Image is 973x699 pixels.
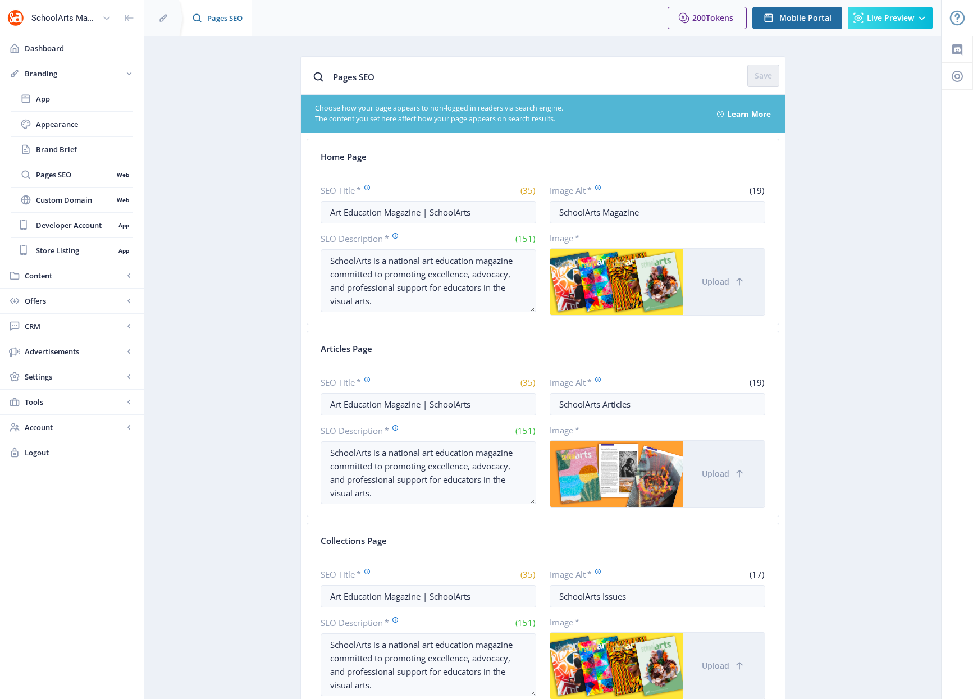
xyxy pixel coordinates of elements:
span: (35) [519,377,536,388]
span: Store Listing [36,245,115,256]
span: Brand Brief [36,144,133,155]
a: Developer AccountApp [11,213,133,237]
label: Image Alt [550,568,653,581]
span: (151) [514,617,536,628]
nb-badge: Web [113,169,133,180]
nb-badge: App [115,245,133,256]
button: Live Preview [848,7,933,29]
span: Developer Account [36,220,115,231]
span: (151) [514,233,536,244]
a: Brand Brief [11,137,133,162]
label: SEO Description [321,232,424,245]
span: Tools [25,396,124,408]
button: Upload [683,441,765,507]
span: Branding [25,68,124,79]
span: CRM [25,321,124,332]
a: Appearance [11,112,133,136]
nb-badge: App [115,220,133,231]
span: Pages SEO [207,12,243,24]
div: Choose how your page appears to non-logged in readers via search engine. The content you set here... [315,103,704,125]
a: Pages SEOWeb [11,162,133,187]
a: Custom DomainWeb [11,188,133,212]
span: Offers [25,295,124,307]
nb-badge: Web [113,194,133,205]
img: properties.app_icon.png [7,9,25,27]
span: Mobile Portal [779,13,832,22]
span: Upload [702,661,729,670]
span: Custom Domain [36,194,113,205]
span: (19) [748,377,765,388]
button: 200Tokens [668,7,747,29]
div: SchoolArts Magazine [31,6,98,30]
a: App [11,86,133,111]
label: Image Alt [550,184,653,197]
label: SEO Description [321,616,424,629]
label: Image [550,616,756,628]
span: Content [25,270,124,281]
h5: Pages SEO [333,68,374,86]
span: (19) [748,185,765,196]
span: Live Preview [867,13,914,22]
span: Tokens [706,12,733,23]
input: Enter SEO Title [321,585,536,607]
span: Pages SEO [36,169,113,180]
div: Articles Page [321,340,765,358]
label: SEO Title [321,184,424,197]
label: Image [550,424,756,436]
a: Learn More [727,108,771,120]
span: Advertisements [25,346,124,357]
span: (17) [748,569,765,580]
span: Appearance [36,118,133,130]
button: Upload [683,633,765,699]
input: Enter Image Alt Text [550,201,765,223]
span: Upload [702,277,729,286]
span: (35) [519,569,536,580]
label: Image [550,232,756,244]
label: SEO Description [321,424,424,437]
div: Home Page [321,148,765,166]
span: (151) [514,425,536,436]
span: Account [25,422,124,433]
button: Mobile Portal [752,7,842,29]
span: Settings [25,371,124,382]
label: SEO Title [321,376,424,389]
input: Enter Image Alt Text [550,393,765,415]
input: Enter SEO Title [321,201,536,223]
input: Enter SEO Title [321,393,536,415]
span: Logout [25,447,135,458]
a: Store ListingApp [11,238,133,263]
span: Upload [702,469,729,478]
input: Enter Image Alt Text [550,585,765,607]
span: Dashboard [25,43,135,54]
button: Upload [683,249,765,315]
span: App [36,93,133,104]
div: Collections Page [321,532,765,550]
button: Save [747,65,779,87]
span: (35) [519,185,536,196]
label: Image Alt [550,376,653,389]
label: SEO Title [321,568,424,581]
